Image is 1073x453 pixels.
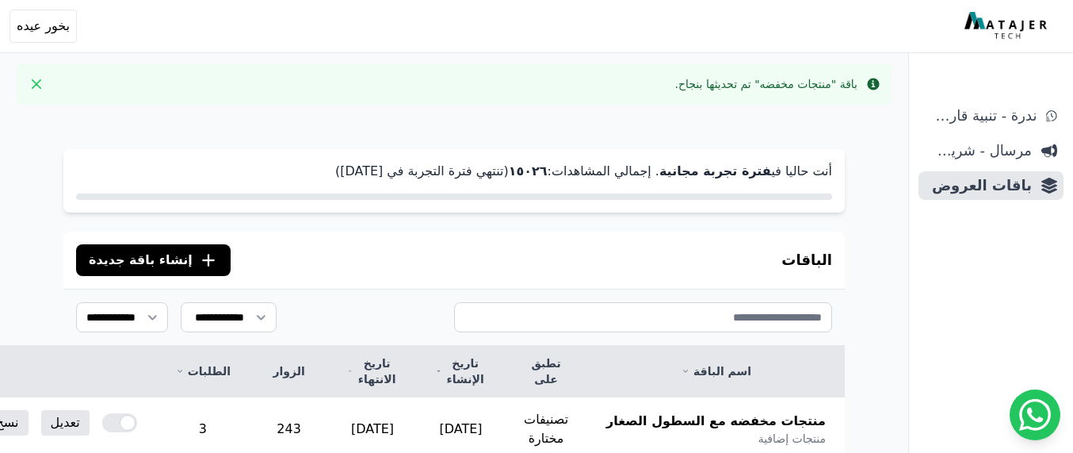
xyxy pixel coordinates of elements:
button: Close [24,71,49,97]
a: تاريخ الانتهاء [347,355,398,387]
a: الطلبات [175,363,231,379]
strong: ١٥۰٢٦ [509,163,548,179]
button: إنشاء باقة جديدة [76,244,231,276]
span: باقات العروض [925,175,1032,197]
div: باقة "منتجات مخفضه" تم تحديثها بنجاح. [675,76,857,92]
p: أنت حاليا في . إجمالي المشاهدات: (تنتهي فترة التجربة في [DATE]) [76,162,832,181]
span: إنشاء باقة جديدة [89,251,193,270]
span: منتجات إضافية [758,431,826,447]
a: تعديل [41,410,90,436]
span: بخور عيده [17,17,70,36]
span: مرسال - شريط دعاية [925,140,1032,162]
h3: الباقات [781,249,832,271]
img: MatajerTech Logo [964,12,1051,40]
span: ندرة - تنبية قارب علي النفاذ [925,105,1037,127]
a: اسم الباقة [606,363,826,379]
button: بخور عيده [10,10,77,43]
strong: فترة تجربة مجانية [659,163,771,179]
span: منتجات مخفضه مع السطول الصغار [606,412,826,431]
a: تاريخ الإنشاء [436,355,486,387]
th: تطبق على [505,346,587,397]
th: الزوار [250,346,328,397]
